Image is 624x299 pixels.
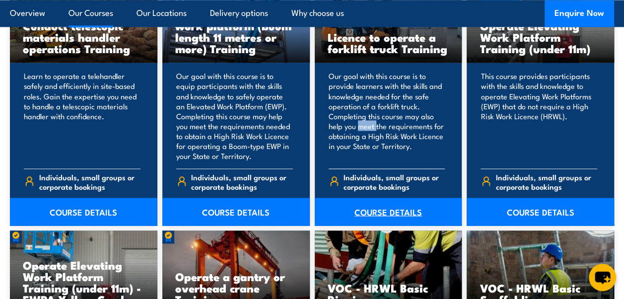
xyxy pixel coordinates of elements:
[191,172,292,191] span: Individuals, small groups or corporate bookings
[480,20,601,54] h3: Operate Elevating Work Platform Training (under 11m)
[344,172,445,191] span: Individuals, small groups or corporate bookings
[24,71,140,160] p: Learn to operate a telehandler safely and efficiently in site-based roles. Gain the expertise you...
[315,198,462,225] a: COURSE DETAILS
[329,71,445,160] p: Our goal with this course is to provide learners with the skills and knowledge needed for the saf...
[589,264,616,291] button: chat-button
[467,198,614,225] a: COURSE DETAILS
[23,20,144,54] h3: Conduct telescopic materials handler operations Training
[39,172,140,191] span: Individuals, small groups or corporate bookings
[176,71,293,160] p: Our goal with this course is to equip participants with the skills and knowledge to safely operat...
[481,71,597,160] p: This course provides participants with the skills and knowledge to operate Elevating Work Platfor...
[496,172,597,191] span: Individuals, small groups or corporate bookings
[10,198,157,225] a: COURSE DETAILS
[162,198,310,225] a: COURSE DETAILS
[328,31,449,54] h3: Licence to operate a forklift truck Training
